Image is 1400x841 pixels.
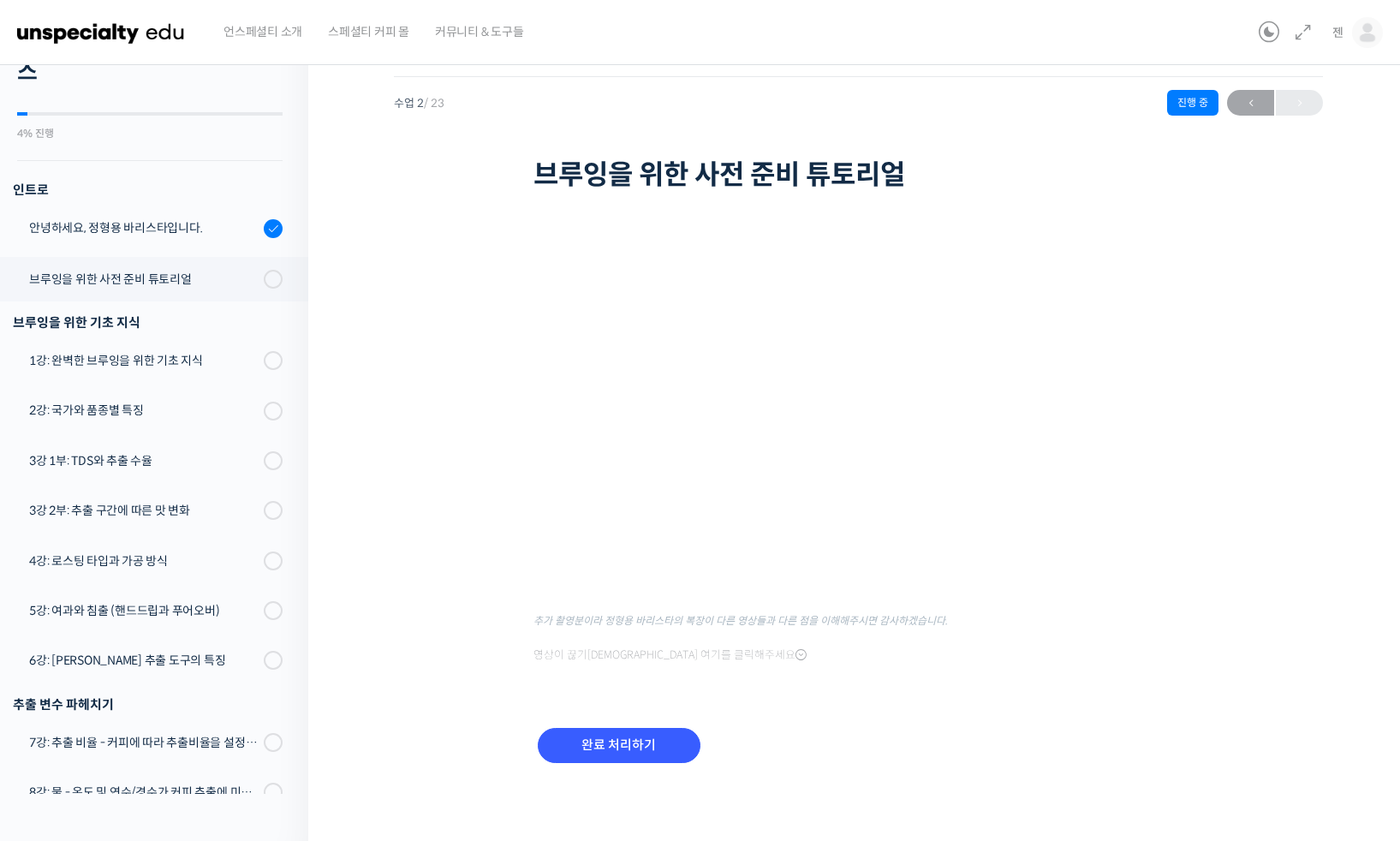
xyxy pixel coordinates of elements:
[29,552,259,570] div: 4강: 로스팅 타입과 가공 방식
[533,648,807,662] span: 영상이 끊기[DEMOGRAPHIC_DATA] 여기를 클릭해주세요
[424,96,444,110] span: / 23
[1227,90,1274,116] a: ←이전
[13,311,283,334] div: 브루잉을 위한 기초 지식
[265,569,285,582] span: 설정
[29,783,259,802] div: 8강: 물 - 온도 및 연수/경수가 커피 추출에 미치는 영향
[54,569,64,582] span: 홈
[1332,25,1343,40] span: 젠
[157,570,177,583] span: 대화
[113,543,221,586] a: 대화
[221,543,329,586] a: 설정
[29,218,259,237] div: 안녕하세요, 정형용 바리스타입니다.
[29,601,259,620] div: 5강: 여과와 침출 (핸드드립과 푸어오버)
[533,158,1184,191] h1: 브루잉을 위한 사전 준비 튜토리얼
[5,543,113,586] a: 홈
[533,614,948,627] sub: 추가 촬영분이라 정형용 바리스타의 복장이 다른 영상들과 다른 점을 이해해주시면 감사하겠습니다.
[394,98,444,109] span: 수업 2
[29,501,259,520] div: 3강 2부: 추출 구간에 따른 맛 변화
[17,128,283,139] div: 4% 진행
[29,270,259,289] div: 브루잉을 위한 사전 준비 튜토리얼
[29,401,259,420] div: 2강: 국가와 품종별 특징
[1167,90,1218,116] div: 진행 중
[538,728,700,763] input: 완료 처리하기
[13,178,283,201] h3: 인트로
[29,351,259,370] div: 1강: 완벽한 브루잉을 위한 기초 지식
[1227,92,1274,115] span: ←
[29,733,259,752] div: 7강: 추출 비율 - 커피에 따라 추출비율을 설정하는 방법
[13,693,283,716] div: 추출 변수 파헤치기
[29,451,259,470] div: 3강 1부: TDS와 추출 수율
[29,651,259,670] div: 6강: [PERSON_NAME] 추출 도구의 특징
